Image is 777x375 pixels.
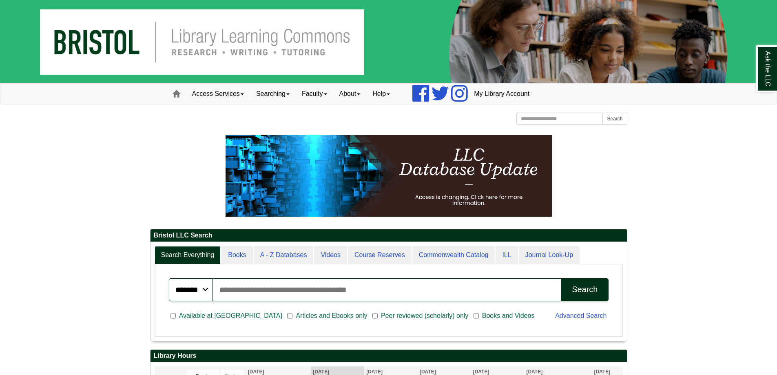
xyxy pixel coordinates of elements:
a: Search Everything [155,246,221,264]
div: Search [572,285,598,294]
a: Journal Look-Up [519,246,580,264]
a: Searching [250,84,296,104]
a: Commonwealth Catalog [412,246,495,264]
a: My Library Account [468,84,536,104]
input: Peer reviewed (scholarly) only [372,312,378,320]
a: Faculty [296,84,333,104]
button: Search [561,278,608,301]
a: About [333,84,367,104]
img: HTML tutorial [226,135,552,217]
span: [DATE] [420,369,436,375]
h2: Bristol LLC Search [151,229,627,242]
a: ILL [496,246,518,264]
input: Books and Videos [474,312,479,320]
span: [DATE] [594,369,610,375]
span: Available at [GEOGRAPHIC_DATA] [176,311,286,321]
a: Access Services [186,84,250,104]
a: A - Z Databases [254,246,314,264]
input: Available at [GEOGRAPHIC_DATA] [170,312,176,320]
a: Advanced Search [555,312,607,319]
span: Peer reviewed (scholarly) only [378,311,472,321]
a: Course Reserves [348,246,412,264]
span: Articles and Ebooks only [292,311,370,321]
span: Books and Videos [479,311,538,321]
a: Videos [314,246,347,264]
input: Articles and Ebooks only [287,312,292,320]
span: [DATE] [526,369,542,375]
span: [DATE] [248,369,264,375]
span: [DATE] [473,369,489,375]
a: Books [221,246,252,264]
span: [DATE] [366,369,383,375]
span: [DATE] [313,369,329,375]
h2: Library Hours [151,350,627,362]
a: Help [366,84,396,104]
button: Search [602,113,627,125]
